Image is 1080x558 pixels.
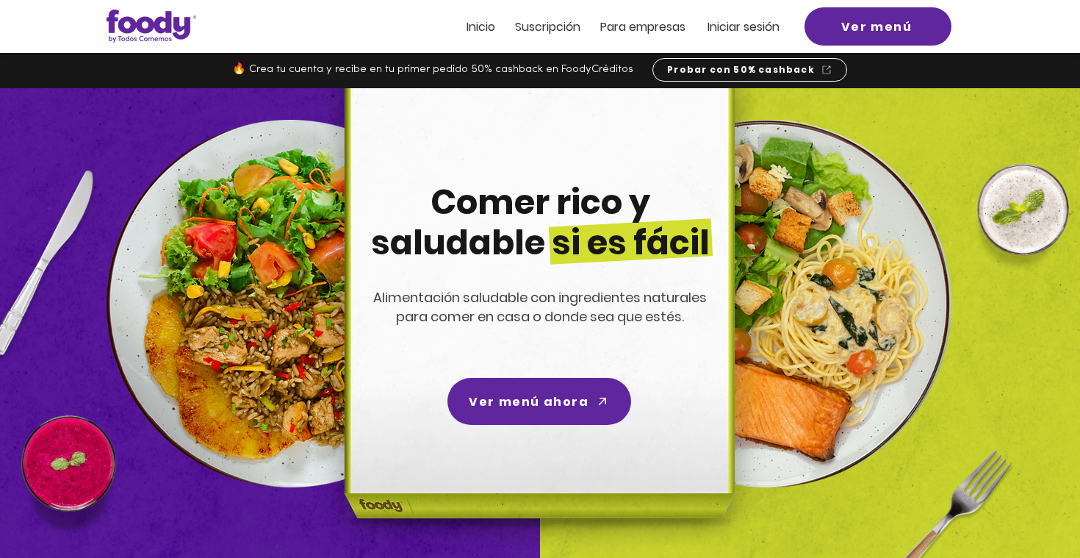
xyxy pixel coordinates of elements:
[614,18,685,35] span: ra empresas
[447,378,631,425] a: Ver menú ahora
[804,7,951,46] a: Ver menú
[467,21,495,33] a: Inicio
[600,21,685,33] a: Para empresas
[515,18,580,35] span: Suscripción
[469,393,588,411] span: Ver menú ahora
[371,179,710,266] span: Comer rico y saludable si es fácil
[667,63,815,76] span: Probar con 50% cashback
[107,10,196,43] img: Logo_Foody V2.0.0 (3).png
[600,18,614,35] span: Pa
[232,64,633,75] span: 🔥 Crea tu cuenta y recibe en tu primer pedido 50% cashback en FoodyCréditos
[373,288,707,326] span: Alimentación saludable con ingredientes naturales para comer en casa o donde sea que estés.
[841,18,912,36] span: Ver menú
[708,18,780,35] span: Iniciar sesión
[515,21,580,33] a: Suscripción
[708,21,780,33] a: Iniciar sesión
[107,120,474,487] img: left-dish-compress.png
[467,18,495,35] span: Inicio
[652,58,847,82] a: Probar con 50% cashback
